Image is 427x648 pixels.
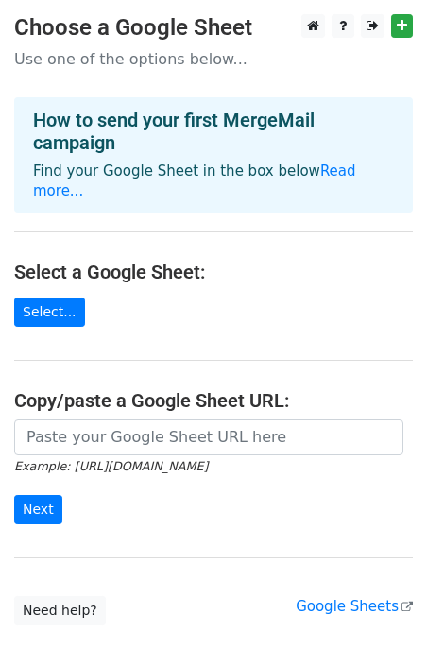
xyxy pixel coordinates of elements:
a: Google Sheets [296,598,413,615]
a: Need help? [14,596,106,625]
a: Select... [14,298,85,327]
p: Find your Google Sheet in the box below [33,162,394,201]
small: Example: [URL][DOMAIN_NAME] [14,459,208,473]
h4: Select a Google Sheet: [14,261,413,283]
h3: Choose a Google Sheet [14,14,413,42]
a: Read more... [33,162,356,199]
h4: How to send your first MergeMail campaign [33,109,394,154]
p: Use one of the options below... [14,49,413,69]
input: Next [14,495,62,524]
input: Paste your Google Sheet URL here [14,419,403,455]
h4: Copy/paste a Google Sheet URL: [14,389,413,412]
